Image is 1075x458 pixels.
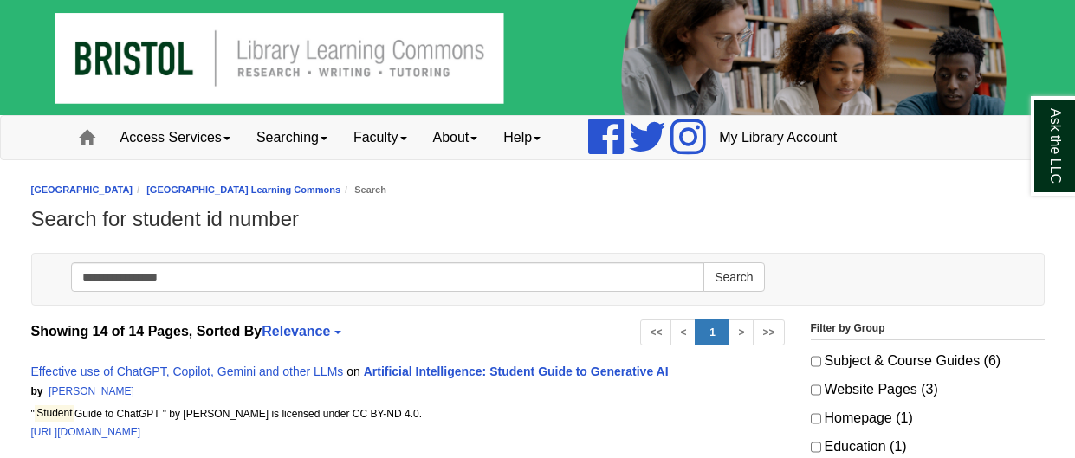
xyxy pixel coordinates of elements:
[107,116,243,159] a: Access Services
[137,385,243,397] span: 10.14
[364,364,669,378] a: Artificial Intelligence: Student Guide to Generative AI
[31,319,785,344] strong: Showing 14 of 14 Pages, Sorted By
[420,116,491,159] a: About
[49,385,134,397] a: [PERSON_NAME]
[340,182,386,198] li: Search
[31,385,43,397] span: by
[811,442,822,453] input: Education (1)
[811,319,1045,340] legend: Filter by Group
[640,319,671,345] a: <<
[340,116,420,159] a: Faculty
[137,385,148,397] span: |
[490,116,554,159] a: Help
[262,324,339,339] a: Relevance
[729,319,754,345] a: >
[31,405,785,423] div: " Guide to ChatGPT " by [PERSON_NAME] is licensed under CC BY-ND 4.0.
[346,364,360,378] span: on
[31,182,1045,198] nav: breadcrumb
[146,184,340,195] a: [GEOGRAPHIC_DATA] Learning Commons
[811,377,1045,402] label: Website Pages (3)
[31,184,133,195] a: [GEOGRAPHIC_DATA]
[695,319,729,345] a: 1
[703,262,764,292] button: Search
[31,426,141,438] a: [URL][DOMAIN_NAME]
[670,319,696,345] a: <
[706,116,850,159] a: My Library Account
[31,364,344,378] a: Effective use of ChatGPT, Copilot, Gemini and other LLMs
[35,405,74,422] mark: Student
[640,319,784,345] ul: Search Pagination
[753,319,784,345] a: >>
[31,207,1045,231] h1: Search for student id number
[243,116,340,159] a: Searching
[811,349,1045,373] label: Subject & Course Guides (6)
[152,385,218,397] span: Search Score
[811,413,822,424] input: Homepage (1)
[811,406,1045,430] label: Homepage (1)
[811,356,822,367] input: Subject & Course Guides (6)
[811,384,822,396] input: Website Pages (3)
